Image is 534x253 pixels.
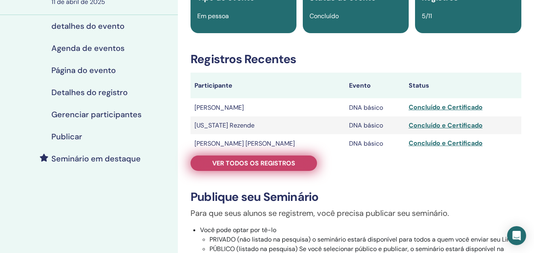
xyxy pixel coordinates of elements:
font: DNA básico [349,121,383,129]
font: Gerenciar participantes [51,109,142,120]
font: Concluído e Certificado [409,139,483,147]
font: detalhes do evento [51,21,125,31]
font: PRIVADO (não listado na pesquisa) o seminário estará disponível para todos a quem você enviar seu... [209,235,515,244]
font: [PERSON_NAME] [PERSON_NAME] [194,139,295,148]
font: Concluído e Certificado [409,121,483,129]
font: Publique seu Seminário [191,189,318,204]
font: Registros Recentes [191,51,296,67]
font: DNA básico [349,103,383,112]
a: Ver todos os registros [191,156,317,171]
font: Participante [194,81,232,90]
font: Evento [349,81,371,90]
font: Detalhes do registro [51,87,128,97]
font: Página do evento [51,65,116,75]
font: Agenda de eventos [51,43,125,53]
font: Publicar [51,131,82,142]
font: Concluído [309,12,339,20]
font: DNA básico [349,139,383,148]
font: Seminário em destaque [51,154,141,164]
font: Ver todos os registros [212,159,295,167]
font: Em pessoa [197,12,229,20]
font: [PERSON_NAME] [194,103,244,112]
div: Abra o Intercom Messenger [507,226,526,245]
font: Para que seus alunos se registrem, você precisa publicar seu seminário. [191,208,449,218]
font: Status [409,81,429,90]
font: 5/11 [422,12,432,20]
font: [US_STATE] Rezende [194,121,255,129]
font: Concluído e Certificado [409,103,483,111]
font: Você pode optar por tê-lo [200,226,276,234]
